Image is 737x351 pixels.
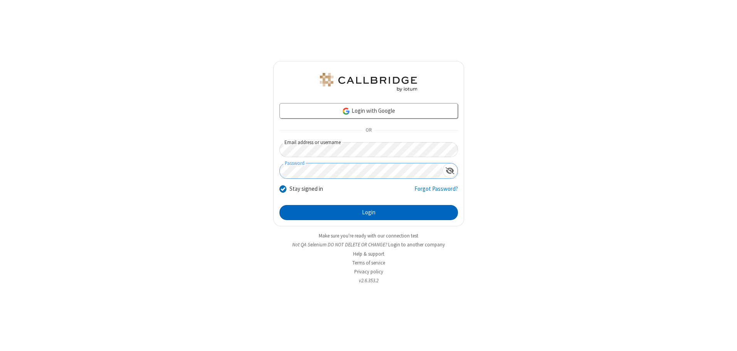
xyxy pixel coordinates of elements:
li: v2.6.353.2 [273,277,464,284]
input: Email address or username [279,142,458,157]
li: Not QA Selenium DO NOT DELETE OR CHANGE? [273,241,464,248]
a: Privacy policy [354,268,383,275]
label: Stay signed in [289,185,323,193]
input: Password [280,163,443,178]
span: OR [362,125,375,136]
button: Login to another company [388,241,445,248]
button: Login [279,205,458,220]
a: Make sure you're ready with our connection test [319,232,418,239]
img: google-icon.png [342,107,350,115]
a: Forgot Password? [414,185,458,199]
img: QA Selenium DO NOT DELETE OR CHANGE [318,73,419,92]
div: Show password [443,163,458,178]
a: Login with Google [279,103,458,119]
a: Terms of service [352,259,385,266]
a: Help & support [353,251,384,257]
